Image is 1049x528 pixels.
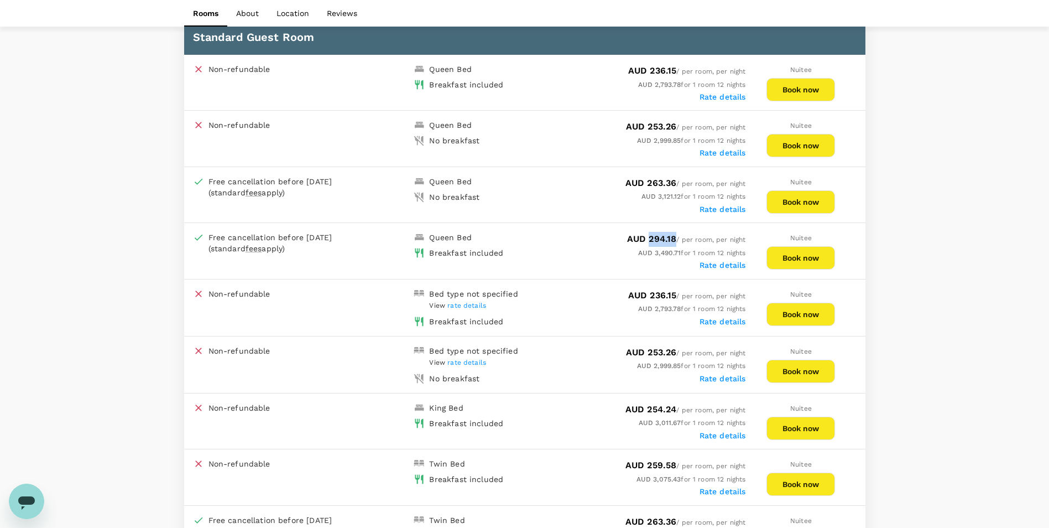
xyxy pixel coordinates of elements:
[639,419,681,427] span: AUD 3,011.67
[429,418,503,429] div: Breakfast included
[625,178,677,188] span: AUD 263.36
[627,234,677,244] span: AUD 294.18
[700,148,746,157] label: Rate details
[790,405,812,412] span: Nuitee
[208,232,358,254] div: Free cancellation before [DATE] (standard apply)
[625,519,746,526] span: / per room, per night
[429,458,465,469] div: Twin Bed
[9,484,44,519] iframe: Button to launch messaging window
[625,404,677,415] span: AUD 254.24
[429,64,471,75] div: Queen Bed
[790,291,812,298] span: Nuitee
[638,305,681,313] span: AUD 2,793.78
[766,303,835,326] button: Book now
[429,191,479,203] div: No breakfast
[638,81,746,89] span: for 1 room 12 nights
[327,8,357,19] p: Reviews
[429,474,503,485] div: Breakfast included
[429,176,471,187] div: Queen Bed
[626,347,677,358] span: AUD 253.26
[429,288,518,299] div: Bed type not specified
[638,305,746,313] span: for 1 room 12 nights
[639,419,746,427] span: for 1 room 12 nights
[414,458,425,469] img: double-bed-icon
[637,137,746,144] span: for 1 room 12 nights
[414,120,425,131] img: king-bed-icon
[414,176,425,187] img: king-bed-icon
[790,178,812,186] span: Nuitee
[193,8,218,19] p: Rooms
[766,473,835,496] button: Book now
[414,345,425,356] img: double-bed-icon
[208,288,270,299] p: Non-refundable
[625,516,677,527] span: AUD 263.36
[700,205,746,214] label: Rate details
[429,232,471,243] div: Queen Bed
[429,135,479,146] div: No breakfast
[429,359,486,366] span: View
[626,121,677,132] span: AUD 253.26
[447,302,486,309] span: rate details
[625,462,746,470] span: / per room, per night
[638,249,681,257] span: AUD 3,490.71
[208,64,270,75] p: Non-refundable
[700,374,746,383] label: Rate details
[625,180,746,188] span: / per room, per night
[236,8,259,19] p: About
[700,487,746,496] label: Rate details
[625,460,677,470] span: AUD 259.58
[246,188,262,197] span: fees
[637,362,681,370] span: AUD 2,999.85
[627,236,746,244] span: / per room, per night
[637,137,681,144] span: AUD 2,999.85
[625,406,746,414] span: / per room, per night
[790,517,812,525] span: Nuitee
[766,246,835,270] button: Book now
[790,122,812,130] span: Nuitee
[700,261,746,270] label: Rate details
[429,373,479,384] div: No breakfast
[641,193,746,200] span: for 1 room 12 nights
[637,362,746,370] span: for 1 room 12 nights
[638,81,681,89] span: AUD 2,793.78
[636,475,681,483] span: AUD 3,075.43
[429,316,503,327] div: Breakfast included
[208,345,270,356] p: Non-refundable
[628,68,746,75] span: / per room, per night
[246,244,262,253] span: fees
[429,120,471,131] div: Queen Bed
[641,193,681,200] span: AUD 3,121.12
[414,515,425,526] img: double-bed-icon
[790,460,812,468] span: Nuitee
[766,360,835,383] button: Book now
[628,292,746,300] span: / per room, per night
[276,8,309,19] p: Location
[790,66,812,74] span: Nuitee
[447,359,486,366] span: rate details
[429,79,503,90] div: Breakfast included
[700,92,746,101] label: Rate details
[766,78,835,101] button: Book now
[208,120,270,131] p: Non-refundable
[790,234,812,242] span: Nuitee
[429,247,503,258] div: Breakfast included
[193,28,857,46] h6: Standard Guest Room
[766,417,835,440] button: Book now
[208,402,270,413] p: Non-refundable
[790,348,812,355] span: Nuitee
[628,65,677,76] span: AUD 236.15
[766,134,835,157] button: Book now
[414,232,425,243] img: king-bed-icon
[414,288,425,299] img: double-bed-icon
[700,431,746,440] label: Rate details
[429,302,486,309] span: View
[638,249,746,257] span: for 1 room 12 nights
[626,123,746,131] span: / per room, per night
[766,190,835,214] button: Book now
[700,317,746,326] label: Rate details
[626,349,746,357] span: / per room, per night
[429,402,463,413] div: King Bed
[636,475,746,483] span: for 1 room 12 nights
[429,515,465,526] div: Twin Bed
[208,458,270,469] p: Non-refundable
